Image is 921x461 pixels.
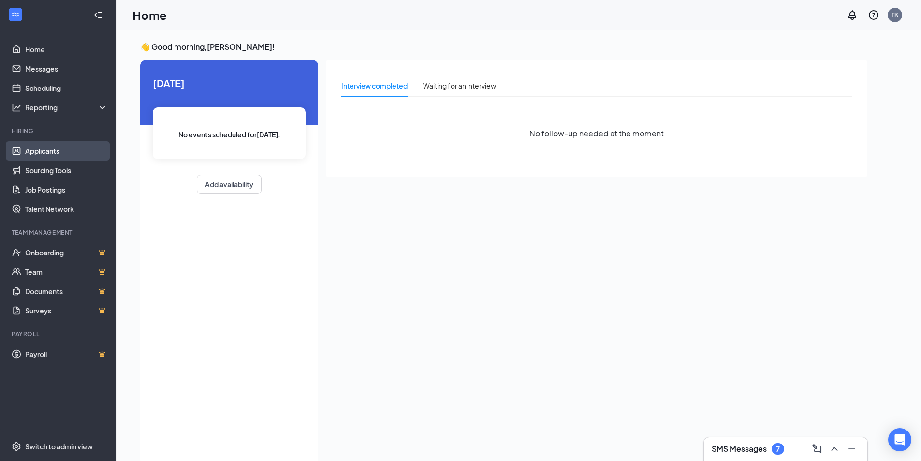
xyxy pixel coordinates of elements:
a: Talent Network [25,199,108,219]
svg: Settings [12,442,21,451]
div: Switch to admin view [25,442,93,451]
a: Applicants [25,141,108,161]
a: Sourcing Tools [25,161,108,180]
a: Messages [25,59,108,78]
a: Home [25,40,108,59]
span: No events scheduled for [DATE] . [178,129,280,140]
svg: QuestionInfo [868,9,879,21]
button: Add availability [197,175,262,194]
a: OnboardingCrown [25,243,108,262]
a: TeamCrown [25,262,108,282]
a: Scheduling [25,78,108,98]
div: Reporting [25,103,108,112]
a: PayrollCrown [25,344,108,364]
button: ChevronUp [827,441,842,457]
svg: WorkstreamLogo [11,10,20,19]
h3: 👋 Good morning, [PERSON_NAME] ! [140,42,867,52]
div: Payroll [12,330,106,338]
div: Open Intercom Messenger [888,428,911,451]
div: Waiting for an interview [423,80,496,91]
svg: Minimize [846,443,858,455]
h3: SMS Messages [712,444,767,454]
svg: Collapse [93,10,103,20]
h1: Home [132,7,167,23]
div: Hiring [12,127,106,135]
button: Minimize [844,441,860,457]
div: 7 [776,445,780,453]
div: TK [892,11,898,19]
a: SurveysCrown [25,301,108,320]
span: [DATE] [153,75,306,90]
div: Interview completed [341,80,408,91]
svg: Analysis [12,103,21,112]
a: DocumentsCrown [25,282,108,301]
a: Job Postings [25,180,108,199]
div: Team Management [12,228,106,237]
button: ComposeMessage [809,441,825,457]
span: No follow-up needed at the moment [529,127,664,139]
svg: ComposeMessage [811,443,823,455]
svg: ChevronUp [829,443,840,455]
svg: Notifications [847,9,858,21]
